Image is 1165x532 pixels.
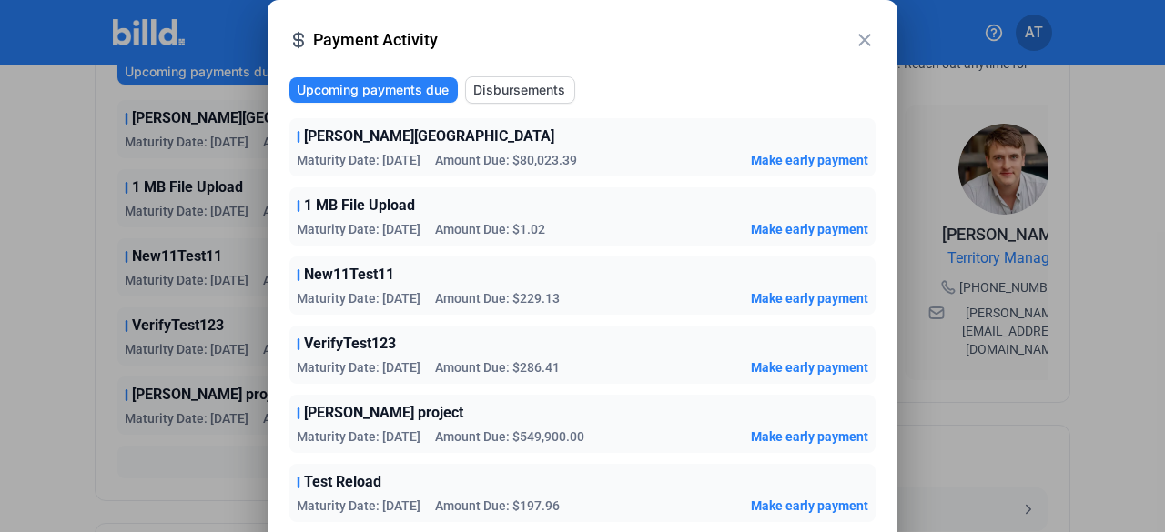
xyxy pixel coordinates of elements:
span: Maturity Date: [DATE] [297,497,420,515]
span: Maturity Date: [DATE] [297,358,420,376]
span: 1 MB File Upload [304,195,415,216]
span: Disbursements [473,81,565,99]
span: New11Test11 [304,264,394,286]
mat-icon: close [854,29,876,51]
button: Upcoming payments due [289,77,458,103]
span: Amount Due: $80,023.39 [435,151,577,169]
span: Maturity Date: [DATE] [297,427,420,446]
span: Test Reload [304,471,381,493]
span: Amount Due: $229.13 [435,289,560,307]
button: Make early payment [751,289,868,307]
button: Make early payment [751,151,868,169]
span: [PERSON_NAME][GEOGRAPHIC_DATA] [304,125,554,147]
button: Make early payment [751,497,868,515]
span: Amount Due: $197.96 [435,497,560,515]
span: Maturity Date: [DATE] [297,289,420,307]
span: Upcoming payments due [297,81,449,99]
span: Payment Activity [313,27,854,53]
button: Make early payment [751,220,868,238]
button: Disbursements [465,76,575,104]
span: [PERSON_NAME] project [304,402,463,424]
button: Make early payment [751,358,868,376]
span: Maturity Date: [DATE] [297,151,420,169]
span: Amount Due: $1.02 [435,220,545,238]
span: Amount Due: $286.41 [435,358,560,376]
span: Maturity Date: [DATE] [297,220,420,238]
button: Make early payment [751,427,868,446]
span: VerifyTest123 [304,333,396,355]
span: Amount Due: $549,900.00 [435,427,584,446]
